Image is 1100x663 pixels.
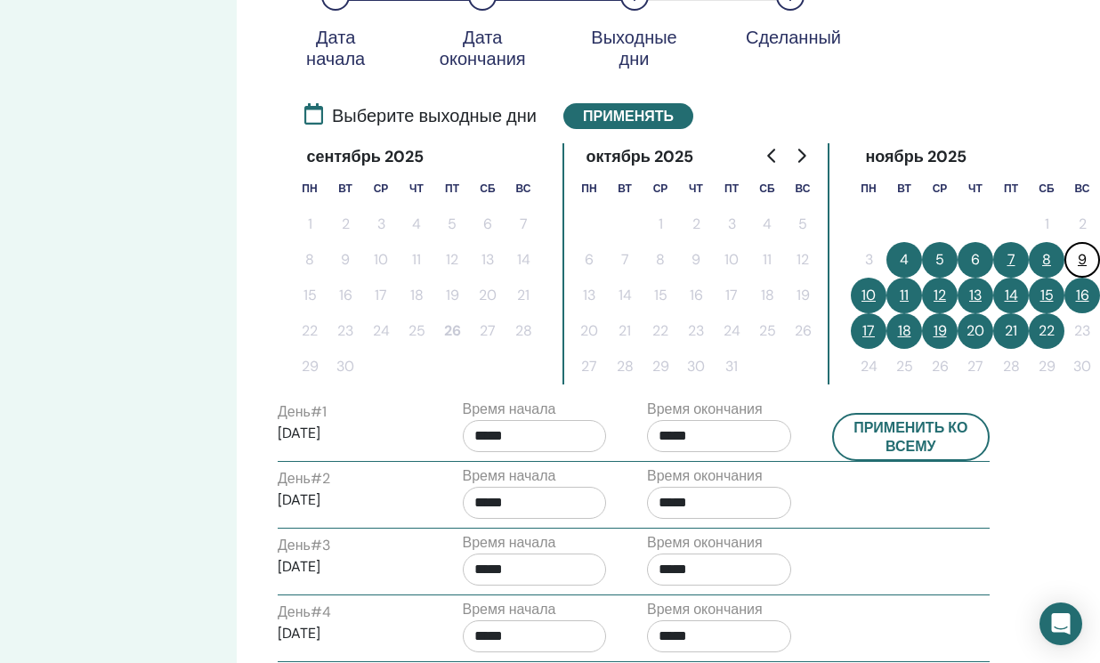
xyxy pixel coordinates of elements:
button: 4 [886,242,922,278]
button: 27 [470,313,506,349]
label: День # 1 [278,401,327,423]
button: 26 [434,313,470,349]
button: 25 [749,313,785,349]
label: Время начала [463,532,556,554]
button: 13 [958,278,993,313]
button: 3 [851,242,886,278]
button: 12 [922,278,958,313]
button: 8 [643,242,678,278]
div: Дата начала [291,27,380,69]
th: суббота [1029,171,1064,206]
button: 23 [328,313,363,349]
button: 30 [678,349,714,384]
th: четверг [678,171,714,206]
button: 27 [571,349,607,384]
div: Дата окончания [438,27,527,69]
button: Go to next month [787,138,815,174]
th: воскресенье [785,171,821,206]
label: Время начала [463,599,556,620]
button: 10 [851,278,886,313]
button: 28 [506,313,541,349]
button: 12 [785,242,821,278]
div: Выходные дни [590,27,679,69]
button: 6 [571,242,607,278]
button: 10 [363,242,399,278]
button: 26 [922,349,958,384]
button: 17 [714,278,749,313]
label: Время окончания [647,399,763,420]
div: ноябрь 2025 [851,143,981,171]
button: 1 [643,206,678,242]
button: 14 [506,242,541,278]
button: 2 [678,206,714,242]
button: 22 [292,313,328,349]
button: Go to previous month [758,138,787,174]
button: 24 [851,349,886,384]
button: 16 [1064,278,1100,313]
button: 6 [958,242,993,278]
button: 15 [1029,278,1064,313]
div: октябрь 2025 [571,143,708,171]
button: 23 [678,313,714,349]
button: 5 [922,242,958,278]
button: 31 [714,349,749,384]
button: 19 [434,278,470,313]
button: 2 [328,206,363,242]
th: воскресенье [506,171,541,206]
button: 9 [1064,242,1100,278]
button: 22 [643,313,678,349]
button: 9 [328,242,363,278]
th: суббота [749,171,785,206]
th: понедельник [571,171,607,206]
button: 25 [399,313,434,349]
th: воскресенье [1064,171,1100,206]
label: Время начала [463,399,556,420]
th: среда [363,171,399,206]
th: понедельник [851,171,886,206]
button: 29 [1029,349,1064,384]
button: 18 [886,313,922,349]
button: 8 [1029,242,1064,278]
button: 26 [785,313,821,349]
button: 16 [328,278,363,313]
button: 13 [571,278,607,313]
th: вторник [328,171,363,206]
button: 29 [292,349,328,384]
th: пятница [993,171,1029,206]
button: 7 [506,206,541,242]
button: 1 [1029,206,1064,242]
button: 28 [993,349,1029,384]
button: Применить ко всему [832,413,991,461]
label: Время окончания [647,532,763,554]
button: 21 [506,278,541,313]
th: среда [643,171,678,206]
button: 15 [643,278,678,313]
button: 18 [399,278,434,313]
th: четверг [958,171,993,206]
button: 27 [958,349,993,384]
button: 11 [749,242,785,278]
button: 13 [470,242,506,278]
button: 9 [678,242,714,278]
button: 20 [470,278,506,313]
button: 22 [1029,313,1064,349]
button: 18 [749,278,785,313]
button: 17 [851,313,886,349]
button: 14 [993,278,1029,313]
label: День # 4 [278,602,331,623]
label: Время окончания [647,599,763,620]
th: пятница [434,171,470,206]
button: Применять [563,103,693,129]
button: 23 [1064,313,1100,349]
th: суббота [470,171,506,206]
button: 30 [328,349,363,384]
label: День # 2 [278,468,330,489]
div: Сделанный [746,27,835,48]
p: [DATE] [278,423,422,444]
button: 24 [714,313,749,349]
button: 5 [434,206,470,242]
button: 4 [399,206,434,242]
button: 25 [886,349,922,384]
button: 20 [571,313,607,349]
button: 5 [785,206,821,242]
